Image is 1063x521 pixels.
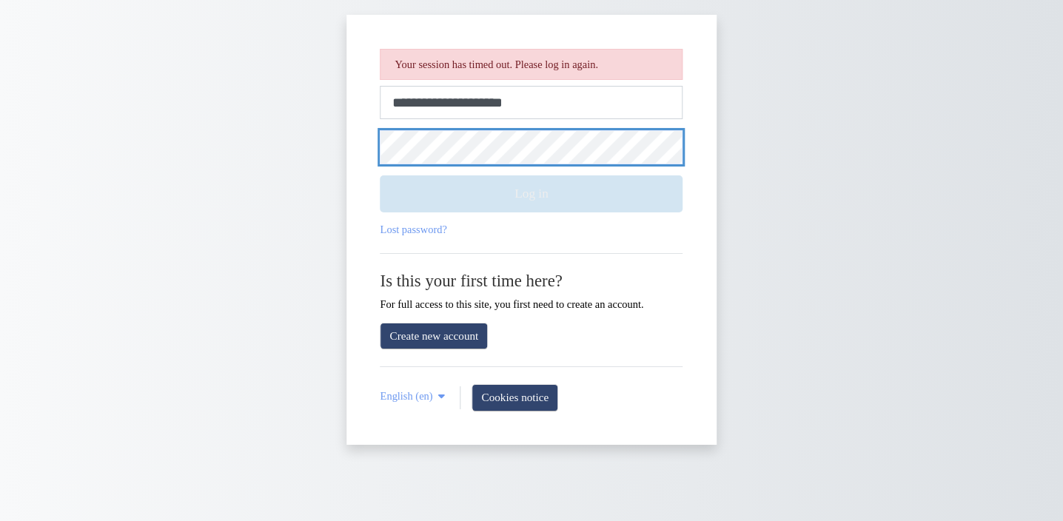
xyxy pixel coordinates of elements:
button: Cookies notice [472,384,559,411]
h2: Is this your first time here? [380,271,683,291]
div: Your session has timed out. Please log in again. [380,49,683,80]
button: Log in [380,175,683,212]
a: Create new account [380,323,489,350]
div: For full access to this site, you first need to create an account. [380,271,683,311]
a: English ‎(en)‎ [380,390,449,403]
a: Lost password? [380,223,447,235]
